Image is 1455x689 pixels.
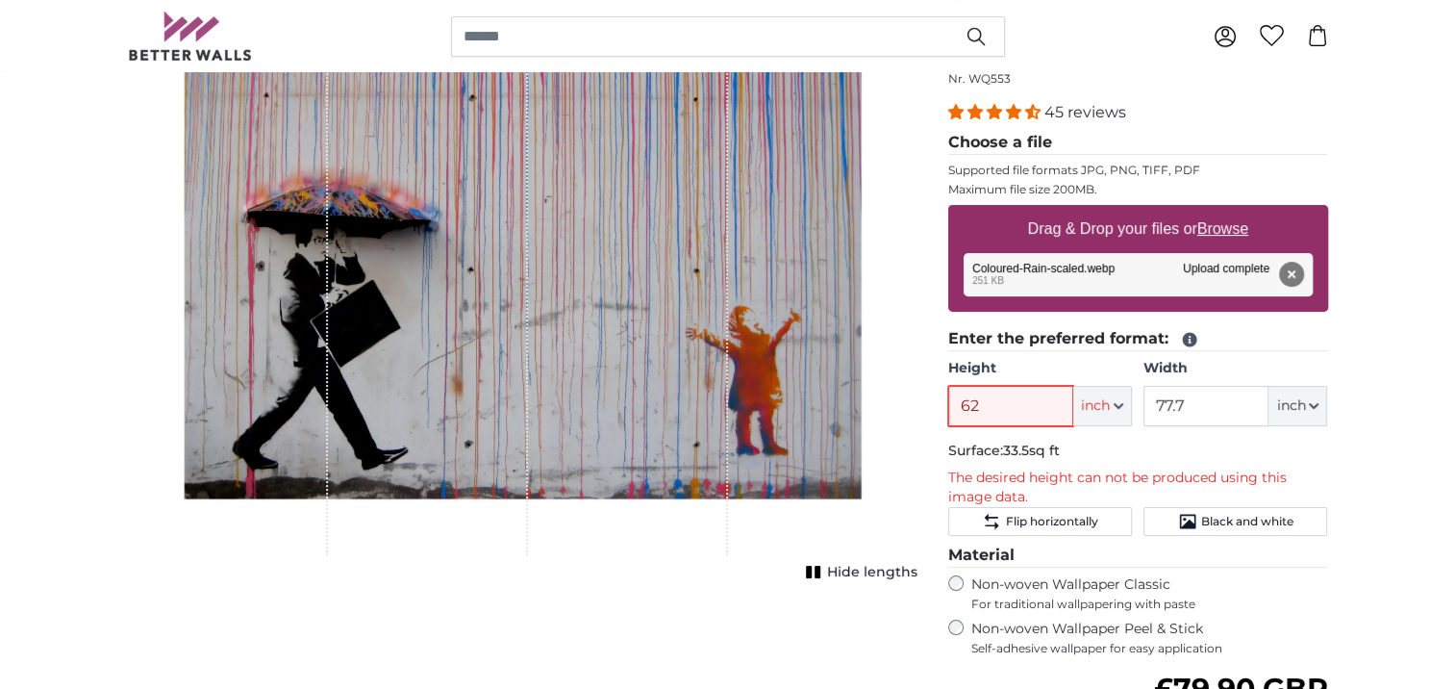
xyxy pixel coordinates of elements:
[948,163,1328,178] p: Supported file formats JPG, PNG, TIFF, PDF
[971,575,1328,612] label: Non-woven Wallpaper Classic
[1276,396,1305,416] span: inch
[1268,386,1327,426] button: inch
[1019,210,1255,248] label: Drag & Drop your files or
[1003,442,1060,459] span: 33.5sq ft
[948,442,1328,461] p: Surface:
[1005,514,1097,529] span: Flip horizontally
[948,469,1328,507] p: The desired height can not be produced using this image data.
[971,597,1328,612] span: For traditional wallpapering with paste
[948,327,1328,351] legend: Enter the preferred format:
[827,563,917,582] span: Hide lengths
[948,544,1328,568] legend: Material
[948,182,1328,197] p: Maximum file size 200MB.
[948,71,1011,86] span: Nr. WQ553
[948,359,1132,378] label: Height
[1197,220,1248,237] u: Browse
[948,131,1328,155] legend: Choose a file
[1081,396,1110,416] span: inch
[1143,507,1327,536] button: Black and white
[971,641,1328,656] span: Self-adhesive wallpaper for easy application
[948,507,1132,536] button: Flip horizontally
[1044,103,1126,121] span: 45 reviews
[1143,359,1327,378] label: Width
[128,12,253,61] img: Betterwalls
[1073,386,1132,426] button: inch
[948,103,1044,121] span: 4.36 stars
[1201,514,1293,529] span: Black and white
[971,620,1328,656] label: Non-woven Wallpaper Peel & Stick
[800,559,917,586] button: Hide lengths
